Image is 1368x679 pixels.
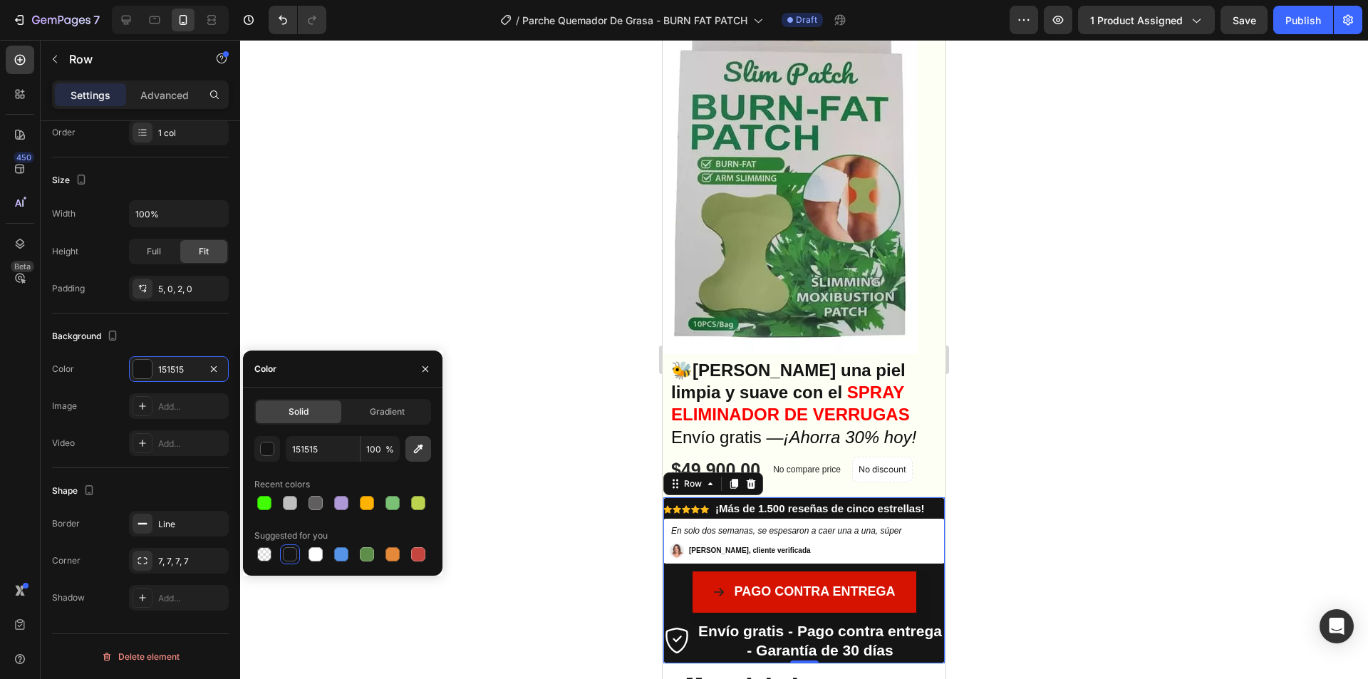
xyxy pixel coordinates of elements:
[158,555,225,568] div: 7, 7, 7, 7
[199,245,209,258] span: Fit
[52,517,80,530] div: Border
[140,88,189,103] p: Advanced
[522,13,747,28] span: Parche Quemador De Grasa - BURN FAT PATCH
[130,201,228,227] input: Auto
[158,592,225,605] div: Add...
[1078,6,1215,34] button: 1 product assigned
[52,554,81,567] div: Corner
[52,482,98,501] div: Shape
[158,127,225,140] div: 1 col
[14,633,196,659] strong: ¿Harta de luchar con
[93,11,100,28] p: 7
[158,283,225,296] div: 5, 0, 2, 0
[52,400,77,413] div: Image
[52,282,85,295] div: Padding
[14,152,34,163] div: 450
[101,648,180,665] div: Delete element
[254,529,328,542] div: Suggested for you
[254,478,310,491] div: Recent colors
[52,363,74,375] div: Color
[52,327,121,346] div: Background
[516,13,519,28] span: /
[286,436,360,462] input: Eg: FFFFFF
[52,591,85,604] div: Shadow
[289,405,309,418] span: Solid
[11,261,34,272] div: Beta
[52,207,76,220] div: Width
[1221,6,1268,34] button: Save
[52,126,76,139] div: Order
[158,518,225,531] div: Line
[147,245,161,258] span: Full
[158,400,225,413] div: Add...
[1273,6,1333,34] button: Publish
[6,6,106,34] button: 7
[158,437,225,450] div: Add...
[385,443,394,456] span: %
[1233,14,1256,26] span: Save
[370,405,405,418] span: Gradient
[52,171,90,190] div: Size
[52,245,78,258] div: Height
[663,40,945,679] iframe: Design area
[52,437,75,450] div: Video
[69,51,190,68] p: Row
[1320,609,1354,643] div: Open Intercom Messenger
[254,363,276,375] div: Color
[52,646,229,668] button: Delete element
[796,14,817,26] span: Draft
[1285,13,1321,28] div: Publish
[158,363,199,376] div: 151515
[1090,13,1183,28] span: 1 product assigned
[269,6,326,34] div: Undo/Redo
[71,88,110,103] p: Settings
